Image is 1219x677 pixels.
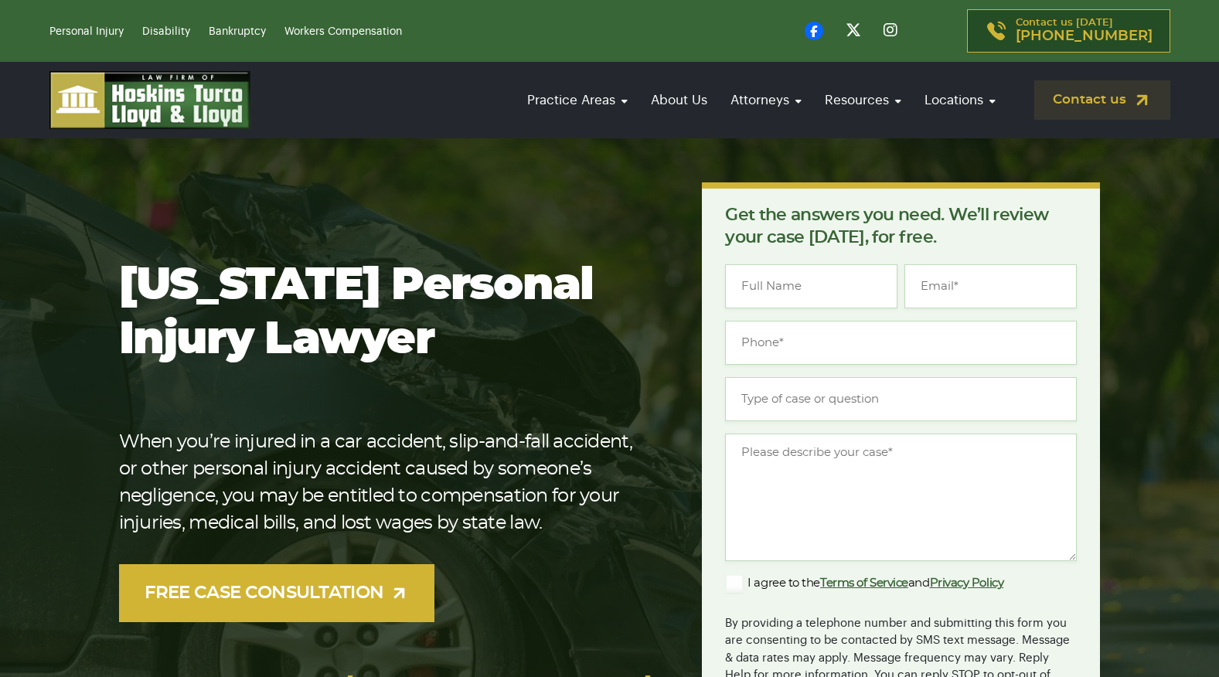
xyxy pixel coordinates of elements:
input: Email* [904,264,1077,308]
a: Disability [142,26,190,37]
a: Terms of Service [820,577,908,589]
input: Full Name [725,264,897,308]
p: Get the answers you need. We’ll review your case [DATE], for free. [725,204,1077,249]
input: Phone* [725,321,1077,365]
a: Privacy Policy [930,577,1004,589]
input: Type of case or question [725,377,1077,421]
a: FREE CASE CONSULTATION [119,564,435,622]
label: I agree to the and [725,574,1003,593]
h1: [US_STATE] Personal Injury Lawyer [119,259,653,367]
img: arrow-up-right-light.svg [390,583,409,603]
span: [PHONE_NUMBER] [1016,29,1153,44]
a: Contact us [1034,80,1170,120]
a: Workers Compensation [284,26,402,37]
a: Locations [917,78,1003,122]
a: Personal Injury [49,26,124,37]
a: Practice Areas [519,78,635,122]
p: When you’re injured in a car accident, slip-and-fall accident, or other personal injury accident ... [119,429,653,537]
img: logo [49,71,250,129]
a: Resources [817,78,909,122]
a: Attorneys [723,78,809,122]
p: Contact us [DATE] [1016,18,1153,44]
a: About Us [643,78,715,122]
a: Contact us [DATE][PHONE_NUMBER] [967,9,1170,53]
a: Bankruptcy [209,26,266,37]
